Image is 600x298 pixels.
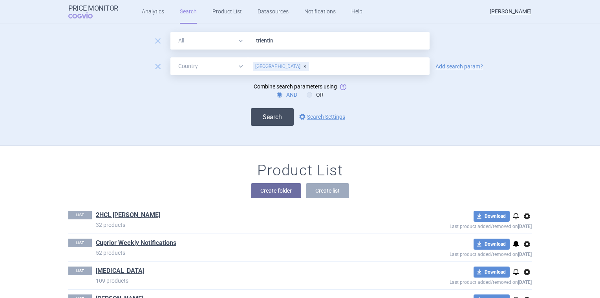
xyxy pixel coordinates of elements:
[68,211,92,219] p: LIST
[96,267,144,277] h1: Isturisa
[298,112,345,121] a: Search Settings
[393,222,532,229] p: Last product added/removed on
[435,64,483,69] a: Add search param?
[474,211,510,222] button: Download
[68,239,92,247] p: LIST
[518,280,532,285] strong: [DATE]
[474,239,510,250] button: Download
[518,224,532,229] strong: [DATE]
[277,91,297,99] label: AND
[306,183,349,198] button: Create list
[474,267,510,278] button: Download
[393,250,532,257] p: Last product added/removed on
[96,239,176,247] a: Cuprior Weekly Notifications
[251,108,294,126] button: Search
[96,239,176,249] h1: Cuprior Weekly Notifications
[96,249,393,257] p: 52 products
[254,83,337,90] span: Combine search parameters using
[307,91,324,99] label: OR
[96,211,160,219] a: 2HCL [PERSON_NAME]
[257,162,343,180] h1: Product List
[68,12,104,18] span: COGVIO
[68,4,118,19] a: Price MonitorCOGVIO
[68,267,92,275] p: LIST
[253,62,309,71] div: [GEOGRAPHIC_DATA]
[96,267,144,275] a: [MEDICAL_DATA]
[393,278,532,285] p: Last product added/removed on
[518,252,532,257] strong: [DATE]
[96,211,160,221] h1: 2HCL John
[251,183,301,198] button: Create folder
[68,4,118,12] strong: Price Monitor
[96,277,393,285] p: 109 products
[96,221,393,229] p: 32 products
